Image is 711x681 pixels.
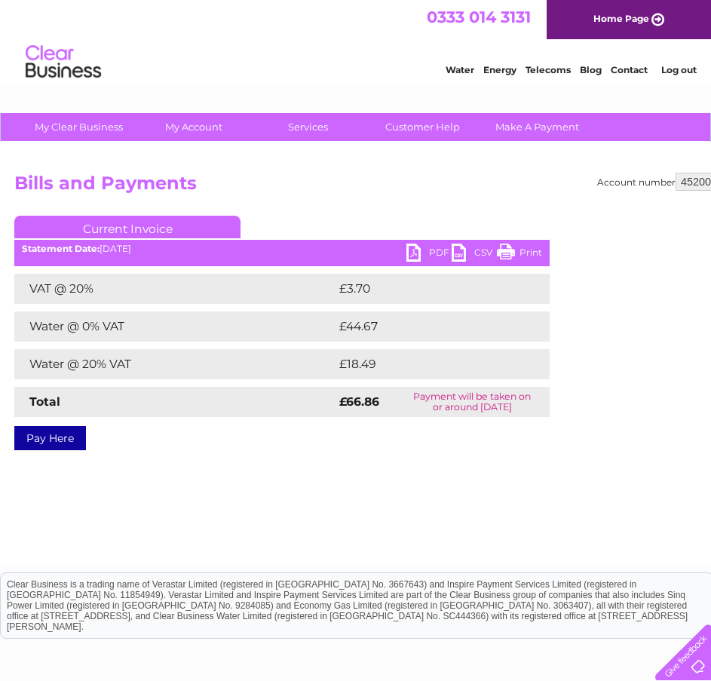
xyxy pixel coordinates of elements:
[14,244,550,254] div: [DATE]
[14,349,336,379] td: Water @ 20% VAT
[336,274,514,304] td: £3.70
[22,243,100,254] b: Statement Date:
[580,64,602,75] a: Blog
[336,349,519,379] td: £18.49
[14,274,336,304] td: VAT @ 20%
[339,394,379,409] strong: £66.86
[446,64,474,75] a: Water
[336,311,519,342] td: £44.67
[475,113,599,141] a: Make A Payment
[14,426,86,450] a: Pay Here
[14,311,336,342] td: Water @ 0% VAT
[360,113,485,141] a: Customer Help
[452,244,497,265] a: CSV
[394,387,550,417] td: Payment will be taken on or around [DATE]
[497,244,542,265] a: Print
[17,113,141,141] a: My Clear Business
[29,394,60,409] strong: Total
[406,244,452,265] a: PDF
[526,64,571,75] a: Telecoms
[483,64,516,75] a: Energy
[25,39,102,85] img: logo.png
[14,216,241,238] a: Current Invoice
[427,8,531,26] a: 0333 014 3131
[131,113,256,141] a: My Account
[246,113,370,141] a: Services
[661,64,697,75] a: Log out
[611,64,648,75] a: Contact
